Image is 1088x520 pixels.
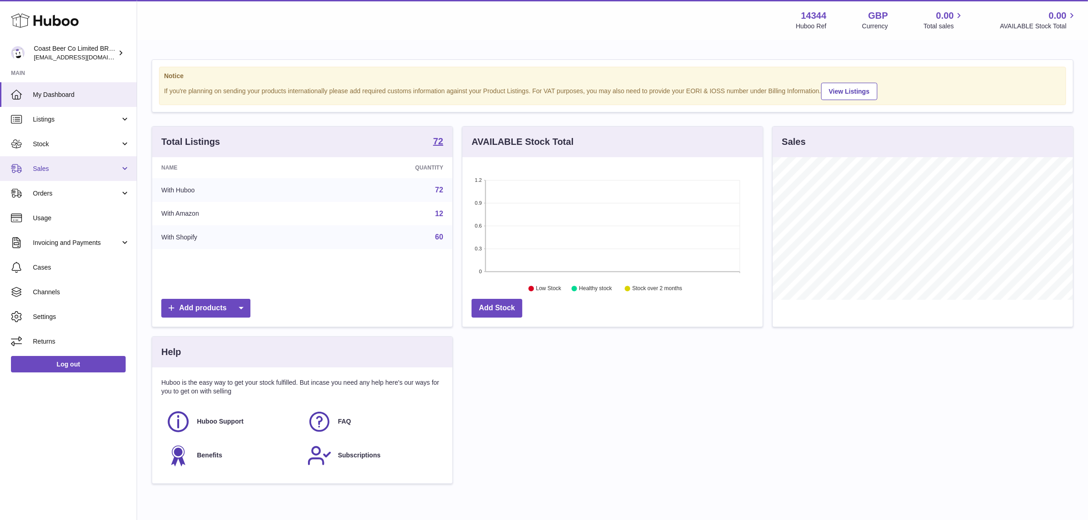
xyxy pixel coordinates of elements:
[479,269,482,274] text: 0
[472,299,522,318] a: Add Stock
[164,72,1061,80] strong: Notice
[821,83,877,100] a: View Listings
[862,22,888,31] div: Currency
[161,299,250,318] a: Add products
[923,22,964,31] span: Total sales
[1000,10,1077,31] a: 0.00 AVAILABLE Stock Total
[33,239,120,247] span: Invoicing and Payments
[33,189,120,198] span: Orders
[161,378,443,396] p: Huboo is the easy way to get your stock fulfilled. But incase you need any help here's our ways f...
[33,337,130,346] span: Returns
[33,90,130,99] span: My Dashboard
[796,22,827,31] div: Huboo Ref
[923,10,964,31] a: 0.00 Total sales
[161,346,181,358] h3: Help
[152,178,317,202] td: With Huboo
[33,263,130,272] span: Cases
[536,286,562,292] text: Low Stock
[33,115,120,124] span: Listings
[152,202,317,226] td: With Amazon
[307,409,439,434] a: FAQ
[632,286,682,292] text: Stock over 2 months
[166,409,298,434] a: Huboo Support
[472,136,573,148] h3: AVAILABLE Stock Total
[197,451,222,460] span: Benefits
[33,313,130,321] span: Settings
[338,417,351,426] span: FAQ
[435,210,443,218] a: 12
[197,417,244,426] span: Huboo Support
[433,137,443,146] strong: 72
[936,10,954,22] span: 0.00
[1049,10,1067,22] span: 0.00
[161,136,220,148] h3: Total Listings
[34,44,116,62] div: Coast Beer Co Limited BRULO
[801,10,827,22] strong: 14344
[33,164,120,173] span: Sales
[307,443,439,468] a: Subscriptions
[164,81,1061,100] div: If you're planning on sending your products internationally please add required customs informati...
[33,214,130,223] span: Usage
[782,136,806,148] h3: Sales
[1000,22,1077,31] span: AVAILABLE Stock Total
[868,10,888,22] strong: GBP
[475,200,482,206] text: 0.9
[152,157,317,178] th: Name
[475,177,482,183] text: 1.2
[152,225,317,249] td: With Shopify
[11,46,25,60] img: internalAdmin-14344@internal.huboo.com
[33,288,130,297] span: Channels
[435,233,443,241] a: 60
[11,356,126,372] a: Log out
[433,137,443,148] a: 72
[435,186,443,194] a: 72
[33,140,120,149] span: Stock
[317,157,452,178] th: Quantity
[475,223,482,228] text: 0.6
[475,246,482,251] text: 0.3
[338,451,381,460] span: Subscriptions
[166,443,298,468] a: Benefits
[34,53,134,61] span: [EMAIL_ADDRESS][DOMAIN_NAME]
[579,286,612,292] text: Healthy stock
